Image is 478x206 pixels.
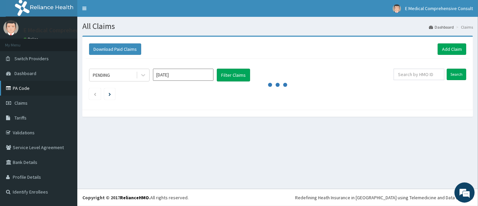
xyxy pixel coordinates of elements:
span: Tariffs [14,115,27,121]
div: PENDING [93,72,110,78]
input: Search [447,69,466,80]
a: Next page [109,91,111,97]
span: Switch Providers [14,56,49,62]
li: Claims [454,24,473,30]
a: RelianceHMO [120,195,149,201]
h1: All Claims [82,22,473,31]
footer: All rights reserved. [77,189,478,206]
img: User Image [393,4,401,13]
svg: audio-loading [268,75,288,95]
div: Redefining Heath Insurance in [GEOGRAPHIC_DATA] using Telemedicine and Data Science! [295,194,473,201]
button: Filter Claims [217,69,250,81]
a: Add Claim [438,43,466,55]
span: Claims [14,100,28,106]
a: Previous page [93,91,96,97]
span: E Medical Comprehensive Consult [405,5,473,11]
a: Dashboard [429,24,454,30]
input: Search by HMO ID [394,69,444,80]
p: E Medical Comprehensive Consult [24,27,111,33]
strong: Copyright © 2017 . [82,195,150,201]
button: Download Paid Claims [89,43,141,55]
span: Dashboard [14,70,36,76]
input: Select Month and Year [153,69,213,81]
img: User Image [3,20,18,35]
a: Online [24,37,40,41]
